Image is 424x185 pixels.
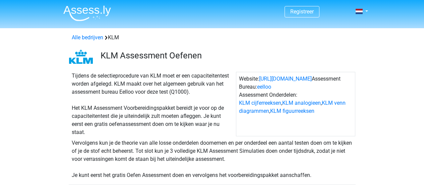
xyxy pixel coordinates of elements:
div: Website: Assessment Bureau: Assessment Onderdelen: , , , [236,72,355,136]
div: Tijdens de selectieprocedure van KLM moet er een capaciteitentest worden afgelegd. KLM maakt over... [69,72,236,136]
a: Alle bedrijven [72,34,103,41]
div: KLM [69,34,355,42]
a: KLM figuurreeksen [270,108,314,114]
a: [URL][DOMAIN_NAME] [259,76,312,82]
a: KLM analogieen [282,100,321,106]
a: Registreer [290,8,314,15]
img: Assessly [63,5,111,21]
div: Vervolgens kun je de theorie van alle losse onderdelen doornemen en per onderdeel een aantal test... [69,139,355,179]
a: eelloo [257,84,271,90]
a: KLM cijferreeksen [239,100,281,106]
h3: KLM Assessment Oefenen [101,50,350,61]
a: KLM venn diagrammen [239,100,346,114]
